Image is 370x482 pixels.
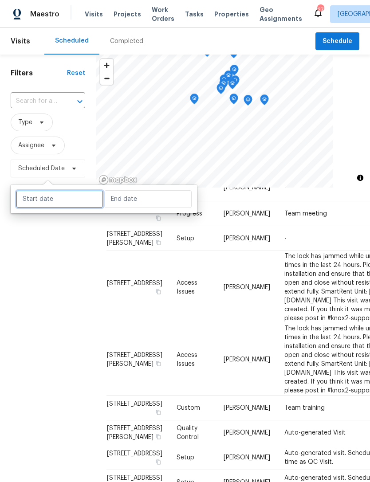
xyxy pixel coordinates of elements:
[230,65,239,78] div: Map marker
[229,94,238,107] div: Map marker
[315,32,359,51] button: Schedule
[110,37,143,46] div: Completed
[224,211,270,217] span: [PERSON_NAME]
[224,430,270,436] span: [PERSON_NAME]
[219,78,228,92] div: Map marker
[18,141,44,150] span: Assignee
[154,408,162,416] button: Copy Address
[154,359,162,367] button: Copy Address
[317,5,323,14] div: 27
[224,184,270,190] span: [PERSON_NAME]
[107,280,162,286] span: [STREET_ADDRESS]
[224,71,233,84] div: Map marker
[107,401,162,407] span: [STREET_ADDRESS]
[107,352,162,367] span: [STREET_ADDRESS][PERSON_NAME]
[107,451,162,457] span: [STREET_ADDRESS]
[67,69,85,78] div: Reset
[177,279,197,294] span: Access Issues
[16,190,103,208] input: Start date
[96,55,333,188] canvas: Map
[152,5,174,23] span: Work Orders
[100,72,113,85] button: Zoom out
[224,235,270,242] span: [PERSON_NAME]
[114,10,141,19] span: Projects
[323,36,352,47] span: Schedule
[224,455,270,461] span: [PERSON_NAME]
[284,405,325,411] span: Team training
[358,173,363,183] span: Toggle attribution
[154,239,162,247] button: Copy Address
[228,78,237,92] div: Map marker
[154,433,162,441] button: Copy Address
[284,430,346,436] span: Auto-generated Visit
[284,211,327,217] span: Team meeting
[11,94,60,108] input: Search for an address...
[107,231,162,246] span: [STREET_ADDRESS][PERSON_NAME]
[74,95,86,108] button: Open
[18,164,65,173] span: Scheduled Date
[85,10,103,19] span: Visits
[260,5,302,23] span: Geo Assignments
[55,36,89,45] div: Scheduled
[220,74,228,88] div: Map marker
[260,94,269,108] div: Map marker
[284,184,287,190] span: -
[190,94,199,107] div: Map marker
[98,175,138,185] a: Mapbox homepage
[154,287,162,295] button: Copy Address
[224,405,270,411] span: [PERSON_NAME]
[104,190,192,208] input: End date
[177,211,202,217] span: Progress
[177,455,194,461] span: Setup
[355,172,366,183] button: Toggle attribution
[100,59,113,72] button: Zoom in
[154,458,162,466] button: Copy Address
[107,425,162,440] span: [STREET_ADDRESS][PERSON_NAME]
[177,352,197,367] span: Access Issues
[18,118,32,127] span: Type
[154,214,162,222] button: Copy Address
[30,10,59,19] span: Maestro
[177,235,194,242] span: Setup
[244,95,252,109] div: Map marker
[177,425,199,440] span: Quality Control
[214,10,249,19] span: Properties
[284,235,287,242] span: -
[11,31,30,51] span: Visits
[216,83,225,97] div: Map marker
[177,405,200,411] span: Custom
[224,356,270,362] span: [PERSON_NAME]
[11,69,67,78] h1: Filters
[224,284,270,290] span: [PERSON_NAME]
[185,11,204,17] span: Tasks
